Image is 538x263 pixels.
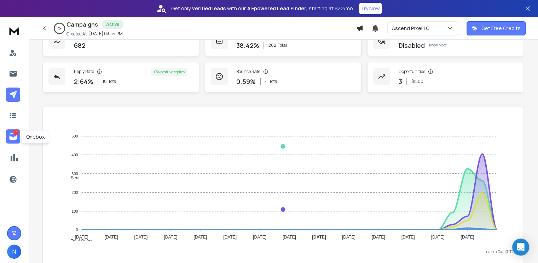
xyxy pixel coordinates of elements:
[58,26,62,30] p: 0 %
[461,235,474,240] tspan: [DATE]
[65,175,80,180] span: Sent
[205,62,361,93] a: Bounce Rate0.59%4Total
[22,130,49,144] div: Onebox
[192,5,226,12] strong: verified leads
[171,5,353,12] p: Get only with our starting at $22/mo
[467,21,526,35] button: Get Free Credits
[429,43,447,48] p: Know More
[7,24,21,37] img: logo
[103,79,107,84] span: 18
[164,235,178,240] tspan: [DATE]
[359,3,382,14] button: Try Now
[278,43,287,48] span: Total
[74,40,86,50] p: 682
[13,129,19,135] p: 15
[66,31,88,37] p: Created At:
[247,5,307,12] strong: AI-powered Lead Finder,
[72,172,78,176] tspan: 300
[253,235,267,240] tspan: [DATE]
[236,77,256,86] p: 0.59 %
[205,26,361,56] a: Open Rate38.42%262Total
[312,235,326,240] tspan: [DATE]
[134,235,148,240] tspan: [DATE]
[392,25,432,32] p: Ascend Pixel | C
[74,77,93,86] p: 2.64 %
[236,69,260,74] p: Bounce Rate
[411,79,423,84] p: $ 1500
[151,68,187,76] div: 17 % positive replies
[72,134,78,138] tspan: 500
[74,69,94,74] p: Reply Rate
[367,26,524,56] a: Click RateDisabledKnow More
[265,79,268,84] span: 4
[66,20,98,29] h1: Campaigns
[105,235,118,240] tspan: [DATE]
[42,62,199,93] a: Reply Rate2.64%18Total17% positive replies
[401,235,415,240] tspan: [DATE]
[6,129,20,144] a: 15
[89,31,123,37] p: [DATE] 03:54 PM
[72,190,78,194] tspan: 200
[399,77,402,86] p: 3
[108,79,117,84] span: Total
[512,239,529,256] div: Open Intercom Messenger
[7,245,21,259] button: N
[481,25,521,32] p: Get Free Credits
[194,235,207,240] tspan: [DATE]
[102,20,123,29] div: Active
[48,249,518,254] p: x-axis : Date(UTC)
[224,235,237,240] tspan: [DATE]
[65,239,93,244] span: Total Opens
[268,43,276,48] span: 262
[342,235,355,240] tspan: [DATE]
[399,69,425,74] p: Opportunities
[72,153,78,157] tspan: 400
[367,62,524,93] a: Opportunities3$1500
[372,235,385,240] tspan: [DATE]
[431,235,445,240] tspan: [DATE]
[269,79,278,84] span: Total
[283,235,296,240] tspan: [DATE]
[399,40,425,50] p: Disabled
[76,228,78,232] tspan: 0
[42,26,199,56] a: Leads Contacted682
[72,209,78,213] tspan: 100
[236,40,259,50] p: 38.42 %
[361,5,380,12] p: Try Now
[75,235,88,240] tspan: [DATE]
